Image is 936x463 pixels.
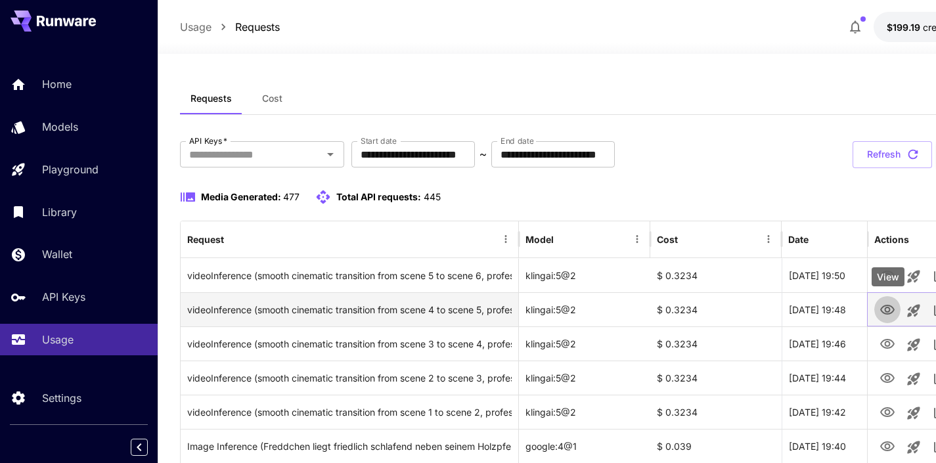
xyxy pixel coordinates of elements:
div: klingai:5@2 [519,395,650,429]
div: klingai:5@2 [519,361,650,395]
span: 477 [283,191,300,202]
label: Start date [361,135,397,146]
button: View [875,432,901,459]
button: Refresh [853,141,932,168]
p: API Keys [42,289,85,305]
button: Launch in playground [901,332,927,358]
div: $ 0.3234 [650,292,782,326]
div: klingai:5@2 [519,292,650,326]
div: Cost [657,234,678,245]
label: End date [501,135,533,146]
nav: breadcrumb [180,19,280,35]
button: Sort [810,230,828,248]
button: View [875,261,901,288]
p: Settings [42,390,81,406]
div: Collapse sidebar [141,435,158,459]
div: Date [788,234,809,245]
div: Actions [875,234,910,245]
button: Launch in playground [901,400,927,426]
div: Model [525,234,554,245]
a: Usage [180,19,212,35]
a: Requests [235,19,280,35]
div: klingai:5@2 [519,326,650,361]
button: Collapse sidebar [131,439,148,456]
div: 23 Sep, 2025 19:44 [782,361,913,395]
div: Click to copy prompt [187,395,512,429]
label: API Keys [189,135,227,146]
button: Sort [225,230,244,248]
p: Wallet [42,246,72,262]
button: Menu [759,230,778,248]
p: Usage [42,332,74,347]
div: Click to copy prompt [187,293,512,326]
div: Click to copy prompt [187,361,512,395]
div: $ 0.039 [650,429,782,463]
button: Menu [497,230,515,248]
div: View [872,267,904,286]
p: Library [42,204,77,220]
span: Media Generated: [201,191,281,202]
button: Launch in playground [901,434,927,460]
p: Models [42,119,78,135]
button: View [875,364,901,391]
span: $199.19 [887,22,923,33]
button: View [875,330,901,357]
div: google:4@1 [519,429,650,463]
button: Menu [628,230,646,248]
div: 23 Sep, 2025 19:46 [782,326,913,361]
div: 23 Sep, 2025 19:50 [782,258,913,292]
div: 23 Sep, 2025 19:48 [782,292,913,326]
p: Home [42,76,72,92]
div: Request [187,234,224,245]
div: Click to copy prompt [187,259,512,292]
button: Open [321,145,340,164]
div: klingai:5@2 [519,258,650,292]
div: $ 0.3234 [650,395,782,429]
button: View [875,296,901,322]
div: 23 Sep, 2025 19:42 [782,395,913,429]
button: Launch in playground [901,263,927,290]
div: Click to copy prompt [187,327,512,361]
span: 445 [424,191,441,202]
div: Click to copy prompt [187,430,512,463]
button: View [875,398,901,425]
span: Cost [262,93,282,104]
button: Launch in playground [901,298,927,324]
div: 23 Sep, 2025 19:40 [782,429,913,463]
button: Sort [679,230,698,248]
button: Sort [555,230,573,248]
span: Total API requests: [336,191,421,202]
div: $ 0.3234 [650,326,782,361]
p: Playground [42,162,99,177]
div: $ 0.3234 [650,361,782,395]
span: Requests [190,93,232,104]
p: ~ [479,146,487,162]
div: $ 0.3234 [650,258,782,292]
button: Launch in playground [901,366,927,392]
